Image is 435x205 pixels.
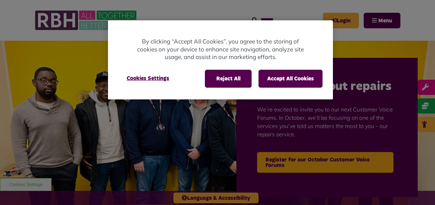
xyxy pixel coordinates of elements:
button: Reject All [205,70,252,88]
div: Privacy [108,20,333,99]
button: Cookies Settings [118,70,178,87]
button: Accept All Cookies [259,70,323,88]
p: By clicking “Accept All Cookies”, you agree to the storing of cookies on your device to enhance s... [136,38,305,61]
div: Cookie banner [108,20,333,99]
